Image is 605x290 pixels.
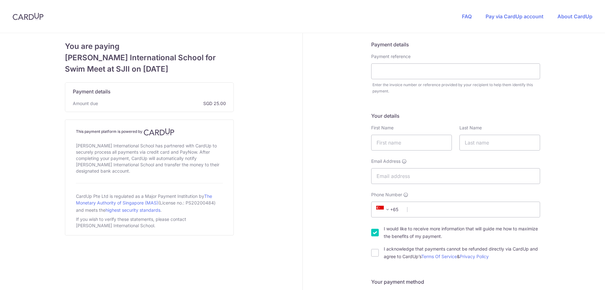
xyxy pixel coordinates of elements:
[371,125,394,131] label: First Name
[376,206,391,213] span: +65
[76,128,223,136] h4: This payment platform is powered by
[65,41,234,52] span: You are paying
[459,125,482,131] label: Last Name
[486,13,544,20] a: Pay via CardUp account
[371,192,402,198] span: Phone Number
[73,88,111,95] span: Payment details
[106,207,160,213] a: highest security standards
[462,13,472,20] a: FAQ
[371,53,411,60] label: Payment reference
[421,254,457,259] a: Terms Of Service
[76,191,223,215] div: CardUp Pte Ltd is regulated as a Major Payment Institution by (License no.: PS20200484) and meets...
[371,112,540,120] h5: Your details
[557,13,592,20] a: About CardUp
[101,100,226,107] span: SGD 25.00
[371,158,400,164] span: Email Address
[371,278,540,286] h5: Your payment method
[371,41,540,48] h5: Payment details
[65,52,234,75] span: [PERSON_NAME] International School for Swim Meet at SJII on [DATE]
[371,135,452,151] input: First name
[384,245,540,260] label: I acknowledge that payments cannot be refunded directly via CardUp and agree to CardUp’s &
[372,82,540,94] div: Enter the invoice number or reference provided by your recipient to help them identify this payment.
[73,100,98,107] span: Amount due
[76,141,223,175] div: [PERSON_NAME] International School has partnered with CardUp to securely process all payments via...
[144,128,175,136] img: CardUp
[371,168,540,184] input: Email address
[76,215,223,230] div: If you wish to verify these statements, please contact [PERSON_NAME] International School.
[13,13,43,20] img: CardUp
[460,254,489,259] a: Privacy Policy
[374,206,403,213] span: +65
[384,225,540,240] label: I would like to receive more information that will guide me how to maximize the benefits of my pa...
[459,135,540,151] input: Last name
